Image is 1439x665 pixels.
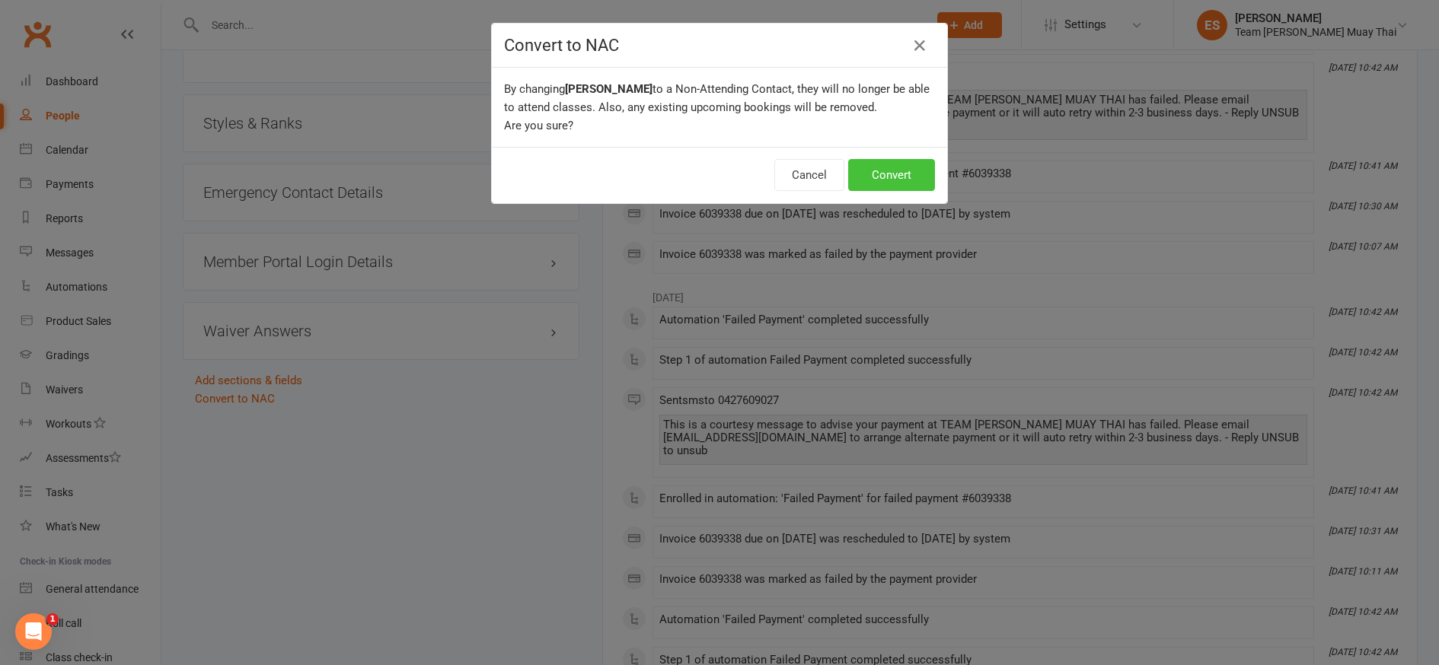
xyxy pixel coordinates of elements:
[565,82,652,96] b: [PERSON_NAME]
[46,613,59,625] span: 1
[492,68,947,147] div: By changing to a Non-Attending Contact, they will no longer be able to attend classes. Also, any ...
[15,613,52,650] iframe: Intercom live chat
[774,159,844,191] button: Cancel
[504,36,935,55] h4: Convert to NAC
[848,159,935,191] button: Convert
[908,33,932,58] button: Close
